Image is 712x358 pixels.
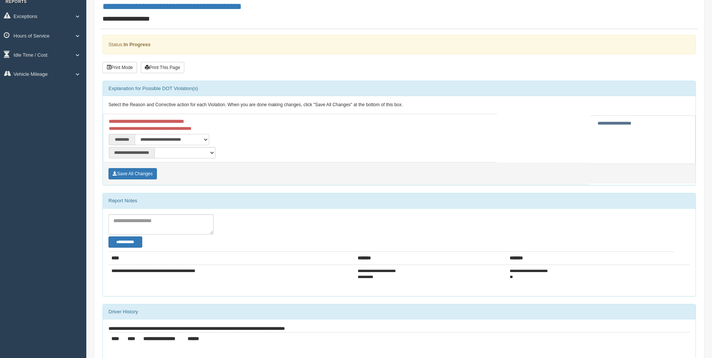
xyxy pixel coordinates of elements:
button: Change Filter Options [108,236,142,248]
button: Print This Page [141,62,184,73]
div: Status: [102,35,696,54]
button: Save [108,168,157,179]
strong: In Progress [123,42,151,47]
div: Report Notes [103,193,695,208]
div: Select the Reason and Corrective action for each Violation. When you are done making changes, cli... [103,96,695,114]
div: Explanation for Possible DOT Violation(s) [103,81,695,96]
div: Driver History [103,304,695,319]
button: Print Mode [102,62,137,73]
